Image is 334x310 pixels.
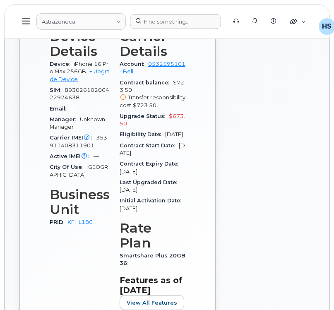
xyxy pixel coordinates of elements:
[70,106,75,112] span: —
[120,94,185,108] span: Transfer responsibility cost
[50,106,70,112] span: Email
[284,13,311,30] div: Quicklinks
[50,187,110,217] h3: Business Unit
[120,161,182,167] span: Contract Expiry Date
[120,205,137,211] span: [DATE]
[120,61,148,67] span: Account
[50,135,107,148] span: 353911408311901
[50,116,80,123] span: Manager
[50,153,94,159] span: Active IMEI
[120,295,184,310] button: View All Features
[120,221,185,250] h3: Rate Plan
[165,131,183,137] span: [DATE]
[120,79,185,109] span: $723.50
[120,79,173,86] span: Contract balance
[120,275,185,295] h3: Features as of [DATE]
[120,131,165,137] span: Eligibility Date
[120,187,137,193] span: [DATE]
[50,219,67,225] span: PRID
[50,29,110,59] h3: Device Details
[120,113,169,119] span: Upgrade Status
[50,164,108,178] span: [GEOGRAPHIC_DATA]
[120,142,179,149] span: Contract Start Date
[94,153,99,159] span: —
[322,22,332,31] span: HS
[120,142,185,156] span: [DATE]
[50,164,87,170] span: City Of Use
[50,87,109,101] span: 89302610206422924638
[50,61,108,74] span: iPhone 16 Pro Max 256GB
[36,13,126,30] a: Astrazeneca
[120,179,181,185] span: Last Upgraded Date
[120,252,185,266] span: Smartshare Plus 20GB 36
[120,168,137,175] span: [DATE]
[120,29,185,59] h3: Carrier Details
[120,197,185,204] span: Initial Activation Date
[50,68,110,82] a: + Upgrade Device
[50,135,96,141] span: Carrier IMEI
[50,87,65,93] span: SIM
[50,61,74,67] span: Device
[127,299,177,307] span: View All Features
[133,102,156,108] span: $723.50
[120,61,185,74] a: 0532595161 - Bell
[67,219,93,225] a: KFHL186
[130,14,221,29] input: Find something...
